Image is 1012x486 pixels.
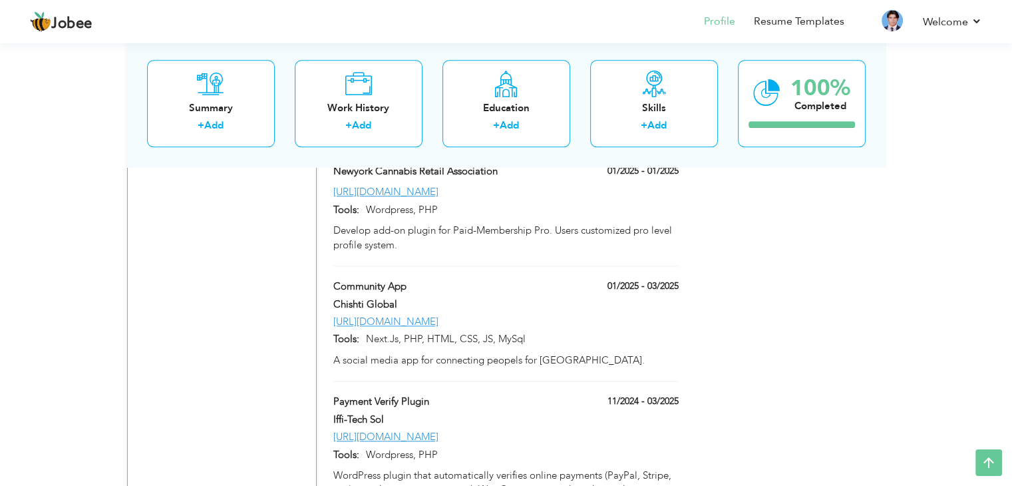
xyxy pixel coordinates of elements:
[333,413,557,427] label: Iffi-Tech Sol
[333,203,359,217] label: Tools:
[453,101,560,115] div: Education
[704,14,735,29] a: Profile
[647,119,667,132] a: Add
[305,101,412,115] div: Work History
[51,17,92,31] span: Jobee
[198,119,204,133] label: +
[333,395,557,409] label: Payment Verify Plugin
[359,448,678,462] p: Wordpress, PHP
[601,101,707,115] div: Skills
[345,119,352,133] label: +
[359,203,678,217] p: Wordpress, PHP
[333,164,557,178] label: Newyork Cannabis Retail Association
[333,185,438,198] a: [URL][DOMAIN_NAME]
[790,77,850,99] div: 100%
[607,395,679,408] label: 11/2024 - 03/2025
[493,119,500,133] label: +
[923,14,982,30] a: Welcome
[333,224,678,252] div: Develop add-on plugin for Paid-Membership Pro. Users customized pro level profile system.
[352,119,371,132] a: Add
[333,354,678,367] div: A social media app for connecting peopels for [GEOGRAPHIC_DATA].
[333,448,359,462] label: Tools:
[204,119,224,132] a: Add
[333,430,438,443] a: [URL][DOMAIN_NAME]
[333,332,359,346] label: Tools:
[754,14,844,29] a: Resume Templates
[333,315,438,328] a: [URL][DOMAIN_NAME]
[882,10,903,31] img: Profile Img
[359,332,678,346] p: Next.Js, PHP, HTML, CSS, JS, MySql
[790,99,850,113] div: Completed
[30,11,92,33] a: Jobee
[158,101,264,115] div: Summary
[607,164,679,178] label: 01/2025 - 01/2025
[333,298,557,312] label: Chishti Global
[30,11,51,33] img: jobee.io
[500,119,519,132] a: Add
[607,280,679,293] label: 01/2025 - 03/2025
[641,119,647,133] label: +
[333,280,557,294] label: Community App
